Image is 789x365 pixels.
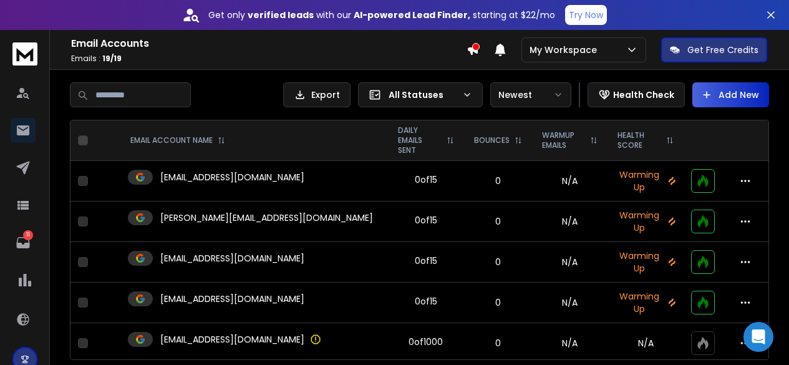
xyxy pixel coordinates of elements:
p: Warming Up [615,209,676,234]
td: N/A [532,323,607,364]
p: N/A [615,337,676,349]
button: Try Now [565,5,607,25]
p: 0 [472,296,525,309]
p: All Statuses [389,89,457,101]
p: 0 [472,256,525,268]
div: 0 of 15 [415,295,437,308]
p: Get Free Credits [687,44,758,56]
button: Export [283,82,351,107]
p: Get only with our starting at $22/mo [208,9,555,21]
p: Warming Up [615,168,676,193]
button: Health Check [588,82,685,107]
h1: Email Accounts [71,36,467,51]
img: logo [12,42,37,66]
p: BOUNCES [474,135,510,145]
p: 0 [472,337,525,349]
div: 0 of 15 [415,173,437,186]
div: Open Intercom Messenger [743,322,773,352]
p: [EMAIL_ADDRESS][DOMAIN_NAME] [160,293,304,305]
p: [EMAIL_ADDRESS][DOMAIN_NAME] [160,333,304,346]
td: N/A [532,283,607,323]
a: 11 [11,230,36,255]
p: [PERSON_NAME][EMAIL_ADDRESS][DOMAIN_NAME] [160,212,373,224]
p: [EMAIL_ADDRESS][DOMAIN_NAME] [160,252,304,265]
div: 0 of 15 [415,214,437,226]
p: HEALTH SCORE [617,130,661,150]
p: Emails : [71,54,467,64]
p: 0 [472,215,525,228]
p: My Workspace [530,44,602,56]
div: 0 of 1000 [409,336,443,348]
div: EMAIL ACCOUNT NAME [130,135,225,145]
button: Newest [490,82,571,107]
button: Get Free Credits [661,37,767,62]
p: Try Now [569,9,603,21]
p: [EMAIL_ADDRESS][DOMAIN_NAME] [160,171,304,183]
span: 19 / 19 [102,53,122,64]
p: DAILY EMAILS SENT [398,125,442,155]
p: WARMUP EMAILS [542,130,585,150]
button: Add New [692,82,769,107]
p: Warming Up [615,290,676,315]
p: 11 [23,230,33,240]
p: Health Check [613,89,674,101]
p: 0 [472,175,525,187]
strong: verified leads [248,9,314,21]
strong: AI-powered Lead Finder, [354,9,470,21]
p: Warming Up [615,250,676,275]
td: N/A [532,202,607,242]
td: N/A [532,161,607,202]
td: N/A [532,242,607,283]
div: 0 of 15 [415,255,437,267]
